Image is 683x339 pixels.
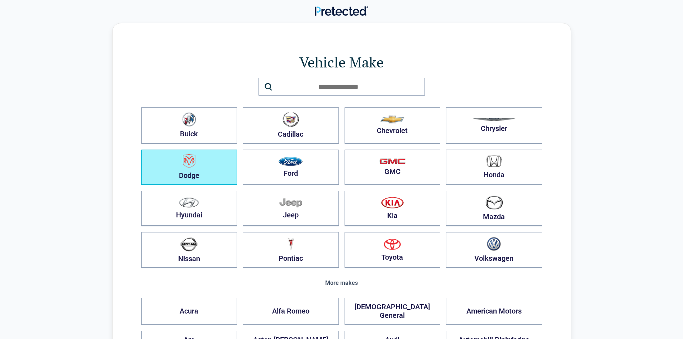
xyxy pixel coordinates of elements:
[141,150,237,185] button: Dodge
[345,150,441,185] button: GMC
[446,107,542,144] button: Chrysler
[446,150,542,185] button: Honda
[141,232,237,268] button: Nissan
[446,232,542,268] button: Volkswagen
[243,298,339,325] button: Alfa Romeo
[141,107,237,144] button: Buick
[243,191,339,226] button: Jeep
[446,191,542,226] button: Mazda
[243,150,339,185] button: Ford
[141,280,542,286] div: More makes
[345,298,441,325] button: [DEMOGRAPHIC_DATA] General
[345,107,441,144] button: Chevrolet
[345,191,441,226] button: Kia
[141,298,237,325] button: Acura
[345,232,441,268] button: Toyota
[141,191,237,226] button: Hyundai
[141,52,542,72] h1: Vehicle Make
[243,232,339,268] button: Pontiac
[446,298,542,325] button: American Motors
[243,107,339,144] button: Cadillac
